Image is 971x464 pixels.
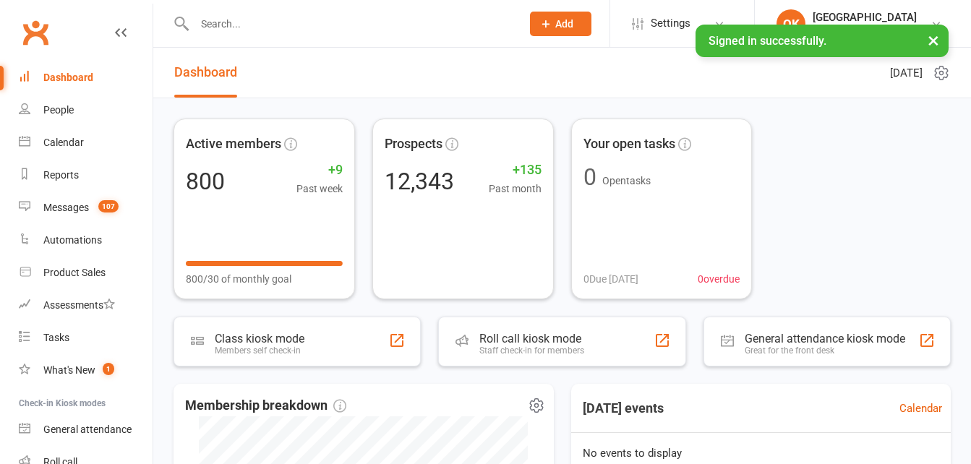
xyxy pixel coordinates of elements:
[571,395,675,421] h3: [DATE] events
[215,332,304,345] div: Class kiosk mode
[530,12,591,36] button: Add
[215,345,304,356] div: Members self check-in
[43,267,106,278] div: Product Sales
[890,64,923,82] span: [DATE]
[43,169,79,181] div: Reports
[385,170,454,193] div: 12,343
[43,364,95,376] div: What's New
[98,200,119,212] span: 107
[43,137,84,148] div: Calendar
[296,160,343,181] span: +9
[296,181,343,197] span: Past week
[479,332,584,345] div: Roll call kiosk mode
[583,271,638,287] span: 0 Due [DATE]
[19,322,153,354] a: Tasks
[19,289,153,322] a: Assessments
[555,18,573,30] span: Add
[185,395,346,416] span: Membership breakdown
[489,181,542,197] span: Past month
[19,413,153,446] a: General attendance kiosk mode
[489,160,542,181] span: +135
[385,134,442,155] span: Prospects
[19,94,153,126] a: People
[19,159,153,192] a: Reports
[186,134,281,155] span: Active members
[43,104,74,116] div: People
[43,299,115,311] div: Assessments
[43,332,69,343] div: Tasks
[186,170,225,193] div: 800
[899,400,942,417] a: Calendar
[19,224,153,257] a: Automations
[479,345,584,356] div: Staff check-in for members
[19,257,153,289] a: Product Sales
[777,9,805,38] div: OK
[698,271,740,287] span: 0 overdue
[920,25,946,56] button: ×
[583,166,596,189] div: 0
[583,134,675,155] span: Your open tasks
[745,345,905,356] div: Great for the front desk
[43,72,93,83] div: Dashboard
[602,175,651,186] span: Open tasks
[745,332,905,345] div: General attendance kiosk mode
[43,234,102,246] div: Automations
[813,11,917,24] div: [GEOGRAPHIC_DATA]
[19,61,153,94] a: Dashboard
[190,14,511,34] input: Search...
[17,14,54,51] a: Clubworx
[103,363,114,375] span: 1
[19,126,153,159] a: Calendar
[709,34,826,48] span: Signed in successfully.
[186,271,291,287] span: 800/30 of monthly goal
[19,192,153,224] a: Messages 107
[43,202,89,213] div: Messages
[651,7,690,40] span: Settings
[43,424,132,435] div: General attendance
[19,354,153,387] a: What's New1
[813,24,917,37] div: ACA Network
[174,48,237,98] a: Dashboard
